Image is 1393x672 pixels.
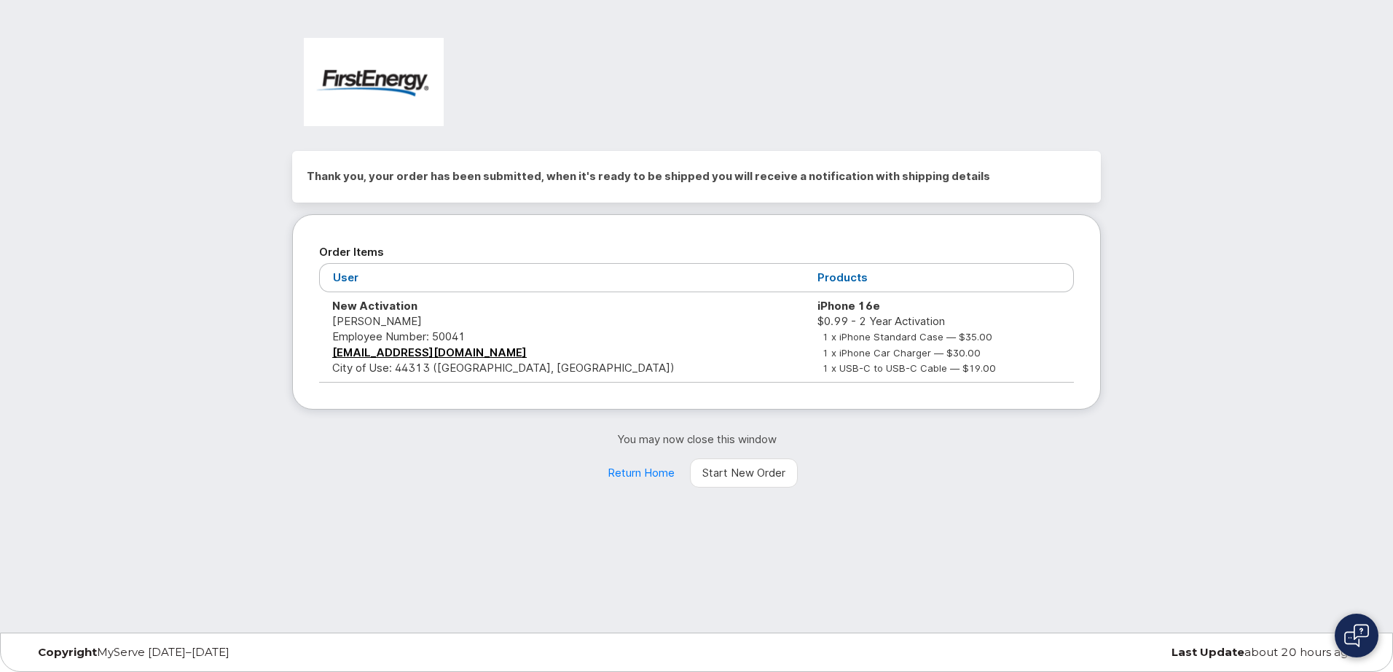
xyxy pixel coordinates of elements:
strong: Last Update [1172,645,1244,659]
div: MyServe [DATE]–[DATE] [27,646,474,658]
strong: Copyright [38,645,97,659]
h2: Thank you, your order has been submitted, when it's ready to be shipped you will receive a notifi... [307,165,1086,187]
div: about 20 hours ago [919,646,1366,658]
th: User [319,263,804,292]
strong: New Activation [332,299,417,313]
small: 1 x iPhone Standard Case — $35.00 [823,331,992,343]
small: 1 x iPhone Car Charger — $30.00 [823,347,981,359]
img: Open chat [1344,624,1369,647]
img: FirstEnergy Corp [304,38,444,126]
h2: Order Items [319,241,1074,263]
a: [EMAIL_ADDRESS][DOMAIN_NAME] [332,345,527,359]
td: [PERSON_NAME] City of Use: 44313 ([GEOGRAPHIC_DATA], [GEOGRAPHIC_DATA]) [319,292,804,383]
strong: iPhone 16e [817,299,880,313]
th: Products [804,263,1074,292]
small: 1 x USB-C to USB-C Cable — $19.00 [823,362,996,374]
td: $0.99 - 2 Year Activation [804,292,1074,383]
span: Employee Number: 50041 [332,329,466,343]
p: You may now close this window [292,431,1101,447]
a: Return Home [595,458,687,488]
a: Start New Order [690,458,798,488]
